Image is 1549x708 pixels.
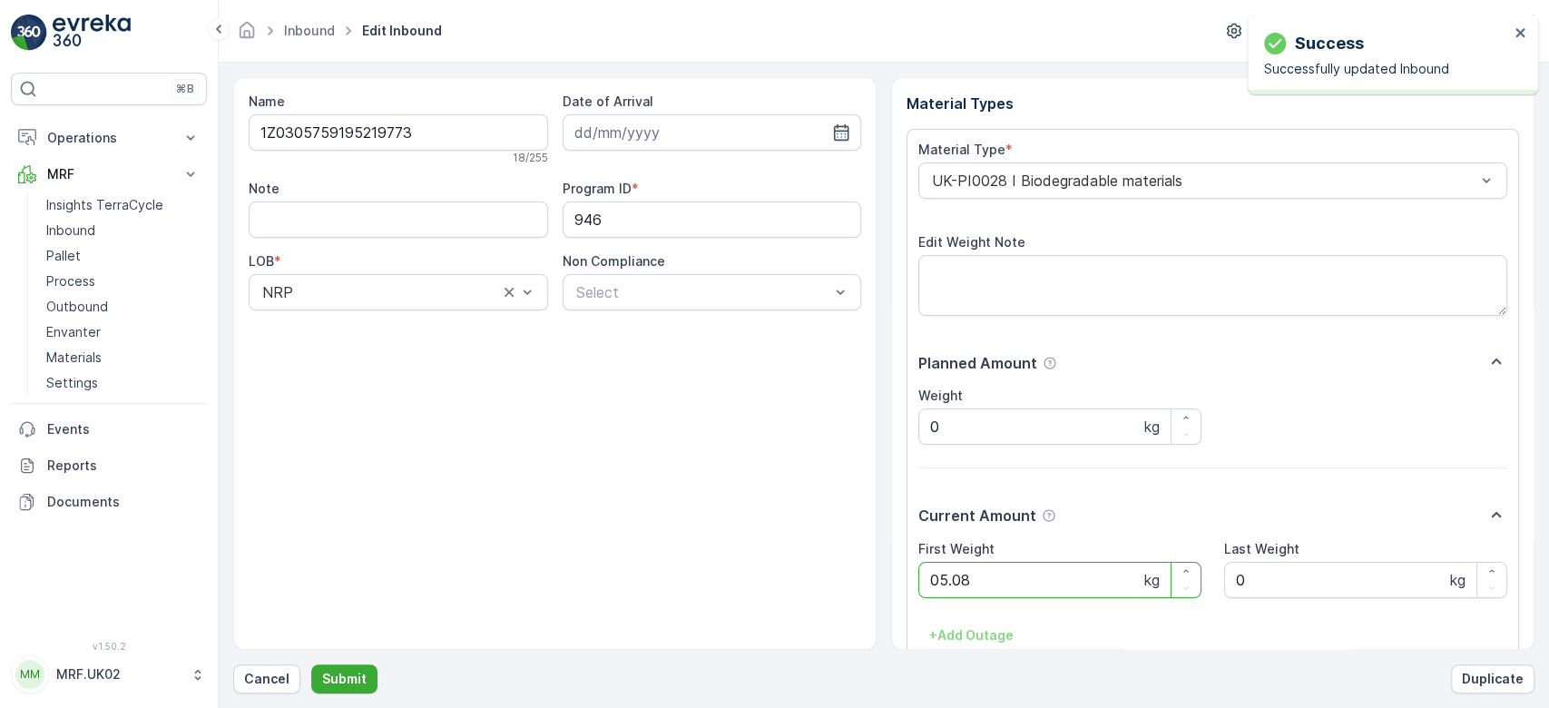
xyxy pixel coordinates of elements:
[918,352,1037,374] p: Planned Amount
[46,221,95,240] p: Inbound
[11,447,207,484] a: Reports
[237,27,257,43] a: Homepage
[1451,664,1534,693] button: Duplicate
[106,328,123,343] span: 30
[46,374,98,392] p: Settings
[11,641,207,652] span: v 1.50.2
[39,320,207,345] a: Envanter
[1144,416,1160,438] p: kg
[563,181,632,196] label: Program ID
[11,655,207,693] button: MMMRF.UK02
[1042,508,1056,523] div: Help Tooltip Icon
[39,269,207,294] a: Process
[244,670,289,688] p: Cancel
[1450,569,1466,591] p: kg
[46,349,102,367] p: Materials
[47,493,200,511] p: Documents
[233,664,300,693] button: Cancel
[56,665,181,683] p: MRF.UK02
[918,541,995,556] label: First Weight
[15,358,95,373] span: Net Weight :
[39,294,207,320] a: Outbound
[11,484,207,520] a: Documents
[918,142,1005,157] label: Material Type
[1043,356,1057,370] div: Help Tooltip Icon
[702,15,843,37] p: Parcel_UK02 #1638
[46,298,108,316] p: Outbound
[11,120,207,156] button: Operations
[563,93,653,109] label: Date of Arrival
[47,420,200,438] p: Events
[918,621,1024,650] button: +Add Outage
[47,129,171,147] p: Operations
[249,253,274,269] label: LOB
[11,15,47,51] img: logo
[918,388,963,403] label: Weight
[95,358,102,373] span: -
[918,234,1025,250] label: Edit Weight Note
[15,298,60,313] span: Name :
[249,181,279,196] label: Note
[918,505,1036,526] p: Current Amount
[1144,569,1160,591] p: kg
[11,156,207,192] button: MRF
[47,165,171,183] p: MRF
[15,328,106,343] span: Total Weight :
[311,664,377,693] button: Submit
[1515,25,1527,43] button: close
[929,626,1014,644] p: + Add Outage
[15,418,96,433] span: Asset Type :
[1224,541,1299,556] label: Last Weight
[15,447,77,463] span: Material :
[249,93,285,109] label: Name
[46,323,101,341] p: Envanter
[53,15,131,51] img: logo_light-DOdMpM7g.png
[907,93,1519,114] p: Material Types
[358,22,446,40] span: Edit Inbound
[513,151,548,165] p: 18 / 255
[11,411,207,447] a: Events
[39,243,207,269] a: Pallet
[284,23,335,38] a: Inbound
[39,345,207,370] a: Materials
[176,82,194,96] p: ⌘B
[60,298,179,313] span: Parcel_UK02 #1638
[15,660,44,689] div: MM
[46,272,95,290] p: Process
[322,670,367,688] p: Submit
[96,418,132,433] span: Pallet
[47,457,200,475] p: Reports
[1462,670,1524,688] p: Duplicate
[46,196,163,214] p: Insights TerraCycle
[39,218,207,243] a: Inbound
[1295,31,1364,56] p: Success
[102,388,118,403] span: 30
[15,388,102,403] span: Tare Weight :
[39,192,207,218] a: Insights TerraCycle
[77,447,234,463] span: UK-PI0024 I Rigid plastic
[1264,60,1509,78] p: Successfully updated Inbound
[39,370,207,396] a: Settings
[563,253,665,269] label: Non Compliance
[563,114,862,151] input: dd/mm/yyyy
[576,281,830,303] p: Select
[46,247,81,265] p: Pallet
